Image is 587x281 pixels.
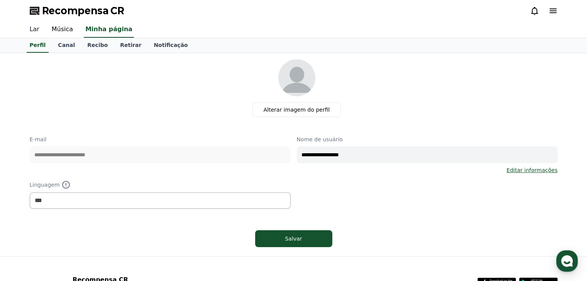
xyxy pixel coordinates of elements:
[120,42,141,48] font: Retirar
[52,38,81,53] a: Canal
[87,42,108,48] font: Recibo
[278,59,315,96] img: imagem_de_perfil
[58,42,75,48] font: Canal
[285,236,302,242] font: Salvar
[20,229,33,235] span: Home
[114,229,133,235] span: Settings
[85,25,132,33] font: Minha página
[2,217,51,236] a: Home
[30,25,39,33] font: Lar
[64,229,87,235] span: Messages
[100,217,148,236] a: Settings
[506,166,557,174] a: Editar informações
[30,182,60,188] font: Linguagem
[52,25,73,33] font: Música
[30,42,46,48] font: Perfil
[42,5,124,16] font: Recompensa CR
[114,38,147,53] a: Retirar
[297,136,343,142] font: Nome de usuário
[51,217,100,236] a: Messages
[27,38,49,53] a: Perfil
[84,22,134,38] a: Minha página
[30,136,47,142] font: E-mail
[147,38,194,53] a: Notificação
[30,5,124,17] a: Recompensa CR
[154,42,188,48] font: Notificação
[24,22,46,38] a: Lar
[81,38,114,53] a: Recibo
[264,107,330,113] font: Alterar imagem do perfil
[255,230,332,247] button: Salvar
[46,22,79,38] a: Música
